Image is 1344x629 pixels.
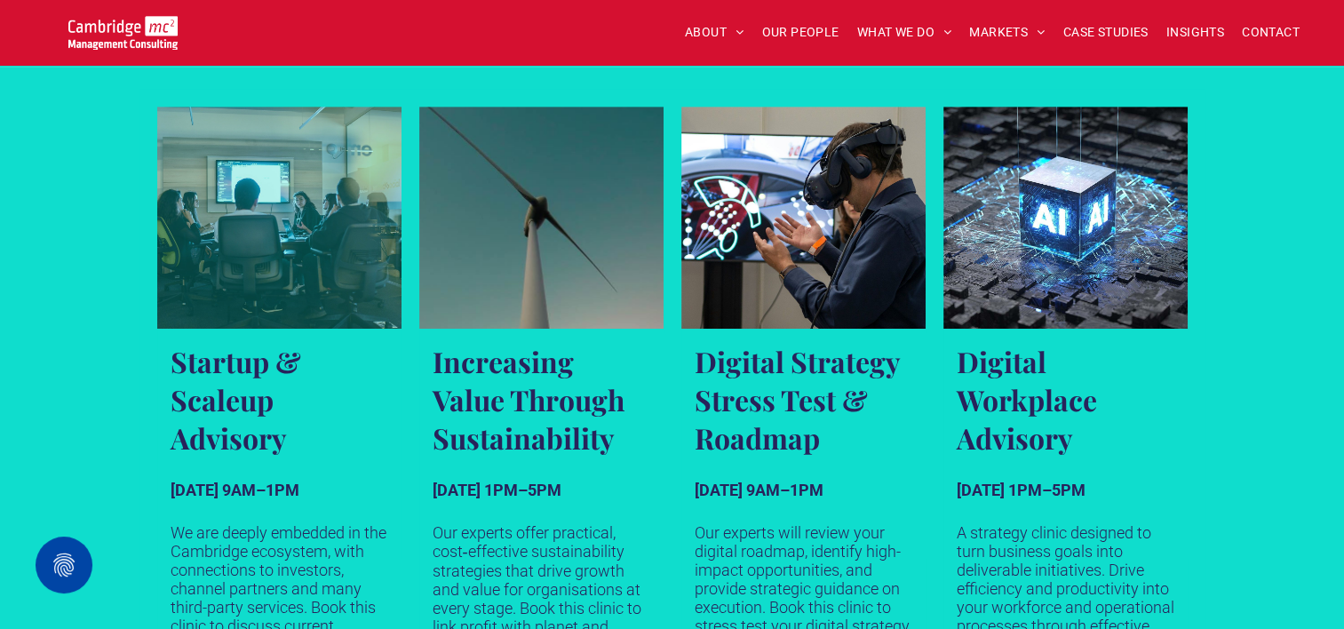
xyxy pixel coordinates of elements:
h3: Startup & Scaleup Advisory [171,342,388,457]
img: Go to Homepage [68,16,178,50]
a: Futuristic cube on a tech background with the words 'AI' in neon glow [943,107,1188,329]
a: OUR PEOPLE [752,19,847,46]
strong: [DATE] 9AM–1PM [695,481,823,499]
a: Middle-aged man wearing VR headset interacts infront of a tech dashboard [681,107,926,329]
a: WHAT WE DO [848,19,961,46]
strong: [DATE] 1PM–5PM [957,481,1086,499]
a: ABOUT [676,19,753,46]
a: CASE STUDIES [1054,19,1157,46]
a: MARKETS [960,19,1054,46]
a: A group of executives huddled around a desk discussing business [157,107,402,329]
a: INSIGHTS [1157,19,1233,46]
strong: [DATE] 9AM–1PM [171,481,299,499]
a: CONTACT [1233,19,1308,46]
a: Near shot of a wind turbine against a dark blue sky [419,107,664,329]
h3: Digital Workplace Advisory [957,342,1174,457]
h3: Digital Strategy Stress Test & Roadmap [695,342,912,457]
strong: [DATE] 1PM–5PM [433,481,561,499]
h3: Increasing Value Through Sustainability [433,342,650,457]
a: Your Business Transformed | Cambridge Management Consulting [68,19,178,37]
